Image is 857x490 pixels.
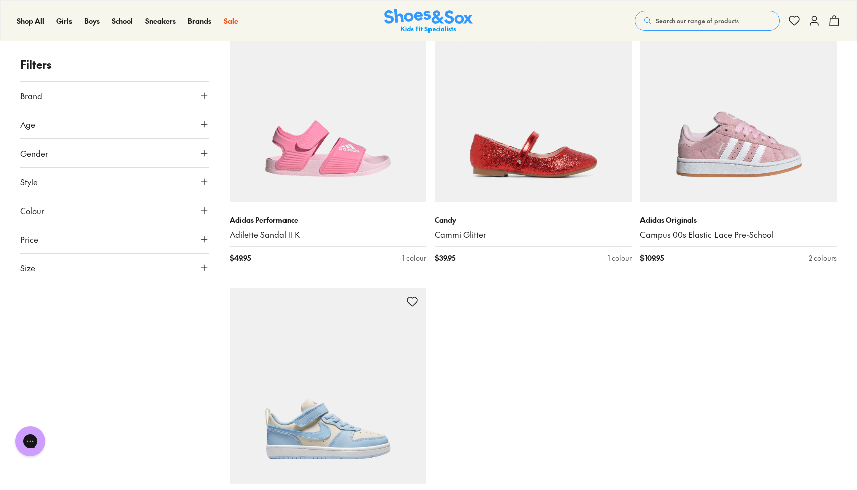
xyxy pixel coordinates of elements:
[20,168,209,196] button: Style
[20,225,209,253] button: Price
[188,16,211,26] a: Brands
[384,9,473,33] img: SNS_Logo_Responsive.svg
[435,253,455,263] span: $ 39.95
[608,253,632,263] div: 1 colour
[435,215,632,225] p: Candy
[20,147,48,159] span: Gender
[230,253,251,263] span: $ 49.95
[20,118,35,130] span: Age
[145,16,176,26] a: Sneakers
[230,215,427,225] p: Adidas Performance
[635,11,780,31] button: Search our range of products
[112,16,133,26] a: School
[640,215,837,225] p: Adidas Originals
[20,90,42,102] span: Brand
[402,253,426,263] div: 1 colour
[20,56,209,73] p: Filters
[224,16,238,26] a: Sale
[20,82,209,110] button: Brand
[384,9,473,33] a: Shoes & Sox
[10,423,50,460] iframe: Gorgias live chat messenger
[435,229,632,240] a: Cammi Glitter
[656,16,739,25] span: Search our range of products
[640,229,837,240] a: Campus 00s Elastic Lace Pre-School
[435,5,632,202] a: New In
[20,176,38,188] span: Style
[56,16,72,26] a: Girls
[84,16,100,26] a: Boys
[809,253,837,263] div: 2 colours
[20,254,209,282] button: Size
[230,229,427,240] a: Adilette Sandal II K
[20,204,44,217] span: Colour
[640,253,664,263] span: $ 109.95
[20,233,38,245] span: Price
[20,262,35,274] span: Size
[20,139,209,167] button: Gender
[20,110,209,138] button: Age
[20,196,209,225] button: Colour
[17,16,44,26] a: Shop All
